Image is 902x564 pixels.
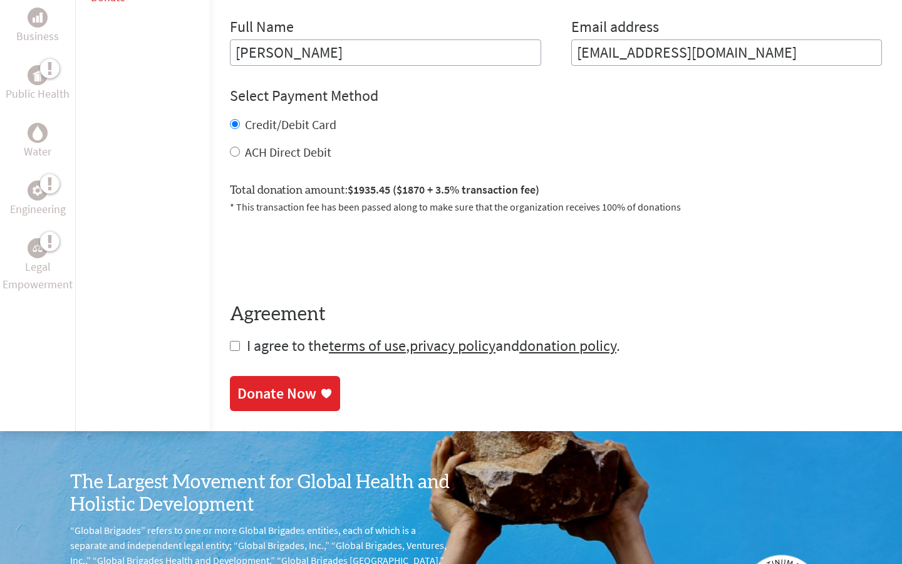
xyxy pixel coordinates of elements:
iframe: To enrich screen reader interactions, please activate Accessibility in Grammarly extension settings [230,229,420,278]
a: WaterWater [24,123,51,160]
h4: Select Payment Method [230,86,882,106]
a: EngineeringEngineering [10,180,66,218]
label: Full Name [230,17,294,39]
h3: The Largest Movement for Global Health and Holistic Development [70,471,451,516]
img: Legal Empowerment [33,244,43,252]
a: Donate Now [230,376,340,411]
span: I agree to the , and . [247,336,620,355]
a: Public HealthPublic Health [6,65,70,103]
img: Water [33,126,43,140]
a: terms of use [329,336,406,355]
div: Business [28,8,48,28]
label: Email address [571,17,659,39]
a: donation policy [519,336,616,355]
div: Donate Now [237,384,316,404]
img: Engineering [33,185,43,196]
p: Public Health [6,85,70,103]
label: Credit/Debit Card [245,117,336,132]
label: Total donation amount: [230,181,539,199]
img: Business [33,13,43,23]
p: Engineering [10,201,66,218]
a: privacy policy [410,336,495,355]
p: Business [16,28,59,45]
h4: Agreement [230,303,882,326]
span: $1935.45 ($1870 + 3.5% transaction fee) [348,182,539,197]
input: Your Email [571,39,883,66]
img: Public Health [33,69,43,81]
label: ACH Direct Debit [245,144,331,160]
a: BusinessBusiness [16,8,59,45]
div: Public Health [28,65,48,85]
p: * This transaction fee has been passed along to make sure that the organization receives 100% of ... [230,199,882,214]
div: Engineering [28,180,48,201]
input: Enter Full Name [230,39,541,66]
div: Legal Empowerment [28,238,48,258]
p: Legal Empowerment [3,258,73,293]
p: Water [24,143,51,160]
div: Water [28,123,48,143]
a: Legal EmpowermentLegal Empowerment [3,238,73,293]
